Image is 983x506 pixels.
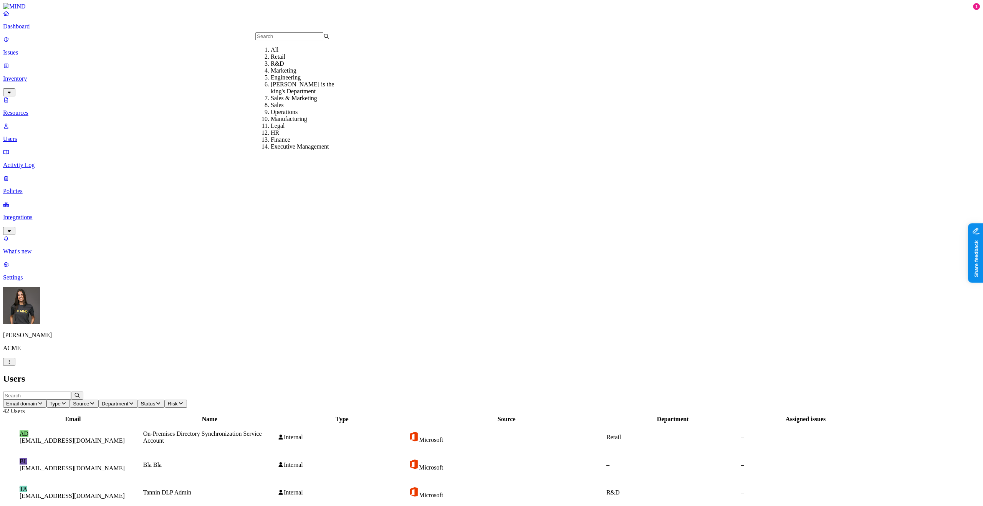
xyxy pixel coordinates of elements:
[271,116,345,122] div: Manufacturing
[73,401,89,407] span: Source
[20,437,126,444] figcaption: [EMAIL_ADDRESS][DOMAIN_NAME]
[419,492,443,498] span: Microsoft
[3,149,980,169] a: Activity Log
[408,459,419,470] img: office-365
[20,458,27,465] span: BL
[419,437,443,443] span: Microsoft
[3,261,980,281] a: Settings
[408,416,605,423] div: Source
[271,67,345,74] div: Marketing
[143,489,276,496] div: Tannin DLP Admin
[3,75,980,82] p: Inventory
[271,74,345,81] div: Engineering
[408,431,419,442] img: office-365
[3,3,26,10] img: MIND
[4,416,142,423] div: Email
[606,489,739,496] div: R&D
[50,401,61,407] span: Type
[3,235,980,255] a: What's new
[143,430,276,444] div: On-Premises Directory Synchronization Service Account
[3,109,980,116] p: Resources
[606,434,739,441] div: Retail
[3,408,25,414] span: 42 Users
[143,416,276,423] div: Name
[271,102,345,109] div: Sales
[141,401,156,407] span: Status
[271,95,345,102] div: Sales & Marketing
[741,489,744,496] span: –
[3,62,980,95] a: Inventory
[606,416,739,423] div: Department
[3,392,71,400] input: Search
[3,188,980,195] p: Policies
[271,129,345,136] div: HR
[3,248,980,255] p: What's new
[3,136,980,142] p: Users
[168,401,178,407] span: Risk
[278,416,407,423] div: Type
[20,465,126,472] figcaption: [EMAIL_ADDRESS][DOMAIN_NAME]
[284,434,303,440] span: Internal
[3,10,980,30] a: Dashboard
[3,287,40,324] img: Gal Cohen
[271,136,345,143] div: Finance
[3,49,980,56] p: Issues
[271,122,345,129] div: Legal
[3,214,980,221] p: Integrations
[271,60,345,67] div: R&D
[284,461,303,468] span: Internal
[3,23,980,30] p: Dashboard
[606,461,609,468] span: –
[419,464,443,471] span: Microsoft
[271,143,345,150] div: Executive Management
[3,36,980,56] a: Issues
[271,53,345,60] div: Retail
[20,493,126,499] figcaption: [EMAIL_ADDRESS][DOMAIN_NAME]
[20,430,28,437] span: AD
[271,109,345,116] div: Operations
[6,401,37,407] span: Email domain
[973,3,980,10] div: 1
[3,122,980,142] a: Users
[284,489,303,496] span: Internal
[3,3,980,10] a: MIND
[741,416,870,423] div: Assigned issues
[3,332,980,339] p: [PERSON_NAME]
[3,345,980,352] p: ACME
[3,374,980,384] h2: Users
[20,486,27,492] span: TA
[255,32,323,40] input: Search
[741,461,744,468] span: –
[3,201,980,234] a: Integrations
[3,96,980,116] a: Resources
[143,461,276,468] div: Bla Bla
[408,486,419,497] img: office-365
[741,434,744,440] span: –
[271,46,345,53] div: All
[102,401,129,407] span: Department
[3,175,980,195] a: Policies
[3,274,980,281] p: Settings
[3,162,980,169] p: Activity Log
[271,81,345,95] div: [PERSON_NAME] is the king's Department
